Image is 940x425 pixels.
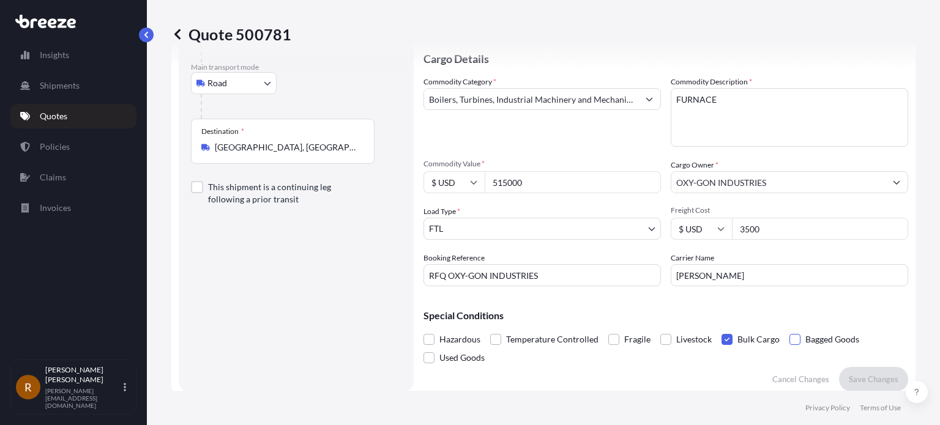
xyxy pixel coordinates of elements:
span: Bagged Goods [805,330,859,349]
label: Commodity Description [671,76,752,88]
span: Road [207,77,227,89]
button: Show suggestions [638,88,660,110]
p: Claims [40,171,66,183]
button: Save Changes [839,367,908,391]
span: Commodity Value [423,159,661,169]
input: Your internal reference [423,264,661,286]
label: Commodity Category [423,76,496,88]
button: Cancel Changes [763,367,839,391]
label: Carrier Name [671,252,714,264]
input: Select a commodity type [424,88,638,110]
span: R [24,381,32,393]
span: Freight Cost [671,205,908,215]
textarea: FURNACE [671,88,908,147]
a: Terms of Use [860,403,901,413]
button: Show suggestions [886,171,908,193]
input: Enter name [671,264,908,286]
label: Cargo Owner [671,159,718,171]
span: Bulk Cargo [737,330,780,349]
span: Load Type [423,205,460,218]
a: Insights [10,43,136,67]
span: Used Goods [439,349,485,367]
label: This shipment is a continuing leg following a prior transit [208,181,365,205]
label: Booking Reference [423,252,485,264]
p: [PERSON_NAME] [PERSON_NAME] [45,365,121,385]
p: Policies [40,141,70,153]
input: Type amount [485,171,661,193]
div: Destination [201,127,244,136]
p: Special Conditions [423,311,908,320]
p: [PERSON_NAME][EMAIL_ADDRESS][DOMAIN_NAME] [45,387,121,409]
a: Shipments [10,73,136,98]
p: Shipments [40,79,80,92]
button: FTL [423,218,661,240]
p: Quotes [40,110,67,122]
span: Hazardous [439,330,480,349]
p: Insights [40,49,69,61]
p: Quote 500781 [171,24,291,44]
span: Livestock [676,330,712,349]
a: Quotes [10,104,136,128]
input: Enter amount [732,218,908,240]
p: Invoices [40,202,71,214]
button: Select transport [191,72,277,94]
span: Fragile [624,330,651,349]
p: Cancel Changes [772,373,829,385]
a: Invoices [10,196,136,220]
a: Claims [10,165,136,190]
a: Privacy Policy [805,403,850,413]
a: Policies [10,135,136,159]
input: Full name [671,171,886,193]
p: Save Changes [849,373,898,385]
input: Destination [215,141,359,153]
span: FTL [429,223,443,235]
span: Temperature Controlled [506,330,599,349]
